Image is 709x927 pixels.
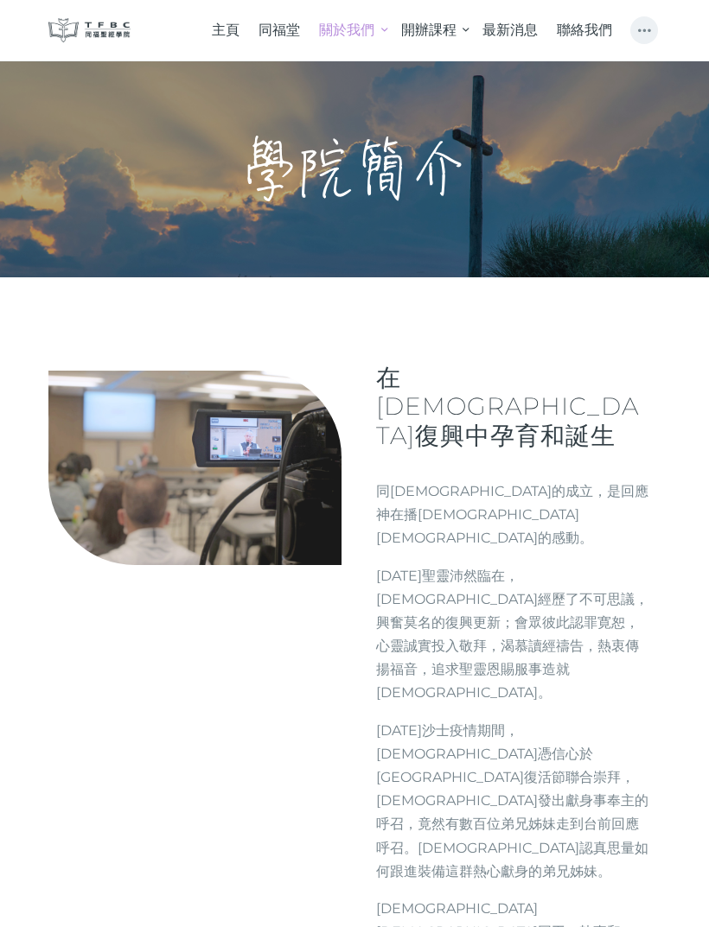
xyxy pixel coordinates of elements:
p: [DATE]沙士疫情期間，[DEMOGRAPHIC_DATA]憑信心於[GEOGRAPHIC_DATA]復活節聯合崇拜，[DEMOGRAPHIC_DATA]發出獻身事奉主的呼召，竟然有數百位弟兄... [376,719,652,883]
p: [DATE]聖靈沛然臨在，[DEMOGRAPHIC_DATA]經歷了不可思議，興奮莫名的復興更新；會眾彼此認罪寛恕，心靈誠實投入敬拜，渴慕讀經禱告，熱衷傳揚福音，追求聖靈恩賜服事造就[DEMOG... [376,564,652,705]
span: 關於我們 [319,22,374,38]
a: 開辦課程 [391,9,472,52]
a: 最新消息 [473,9,547,52]
span: 聯絡我們 [557,22,612,38]
span: 開辦課程 [401,22,457,38]
h1: 學院簡介 [242,135,467,204]
a: 聯絡我們 [547,9,622,52]
span: 最新消息 [482,22,538,38]
span: 主頁 [212,22,240,38]
a: 同福堂 [249,9,310,52]
span: 在[DEMOGRAPHIC_DATA]復興中孕育和誕生 [376,363,639,450]
a: 主頁 [201,9,248,52]
p: 同[DEMOGRAPHIC_DATA]的成立，是回應神在播[DEMOGRAPHIC_DATA][DEMOGRAPHIC_DATA]的感動。 [376,479,652,550]
img: 同福聖經學院 TFBC [48,18,131,42]
span: 同福堂 [259,22,300,38]
a: 關於我們 [310,9,391,52]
